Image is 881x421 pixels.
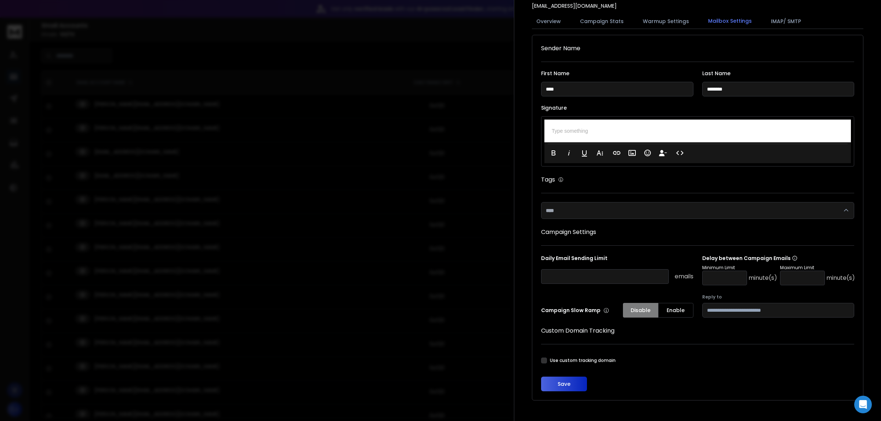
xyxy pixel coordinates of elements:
[702,255,855,262] p: Delay between Campaign Emails
[550,358,616,363] label: Use custom tracking domain
[780,265,855,271] p: Maximum Limit
[532,2,617,10] p: [EMAIL_ADDRESS][DOMAIN_NAME]
[673,146,687,160] button: Code View
[702,294,855,300] label: Reply to
[532,13,565,29] button: Overview
[656,146,670,160] button: Insert Unsubscribe Link
[541,228,854,237] h1: Campaign Settings
[576,13,628,29] button: Campaign Stats
[541,44,854,53] h1: Sender Name
[658,303,693,318] button: Enable
[541,377,587,391] button: Save
[593,146,607,160] button: More Text
[541,105,854,110] label: Signature
[702,71,855,76] label: Last Name
[638,13,693,29] button: Warmup Settings
[766,13,805,29] button: IMAP/ SMTP
[625,146,639,160] button: Insert Image (Ctrl+P)
[702,265,777,271] p: Minimum Limit
[541,255,693,265] p: Daily Email Sending Limit
[562,146,576,160] button: Italic (Ctrl+I)
[547,146,561,160] button: Bold (Ctrl+B)
[577,146,591,160] button: Underline (Ctrl+U)
[826,274,855,282] p: minute(s)
[675,272,693,281] p: emails
[541,175,555,184] h1: Tags
[641,146,655,160] button: Emoticons
[854,396,872,413] div: Open Intercom Messenger
[541,307,609,314] p: Campaign Slow Ramp
[541,326,854,335] h1: Custom Domain Tracking
[704,13,756,30] button: Mailbox Settings
[541,71,693,76] label: First Name
[623,303,658,318] button: Disable
[748,274,777,282] p: minute(s)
